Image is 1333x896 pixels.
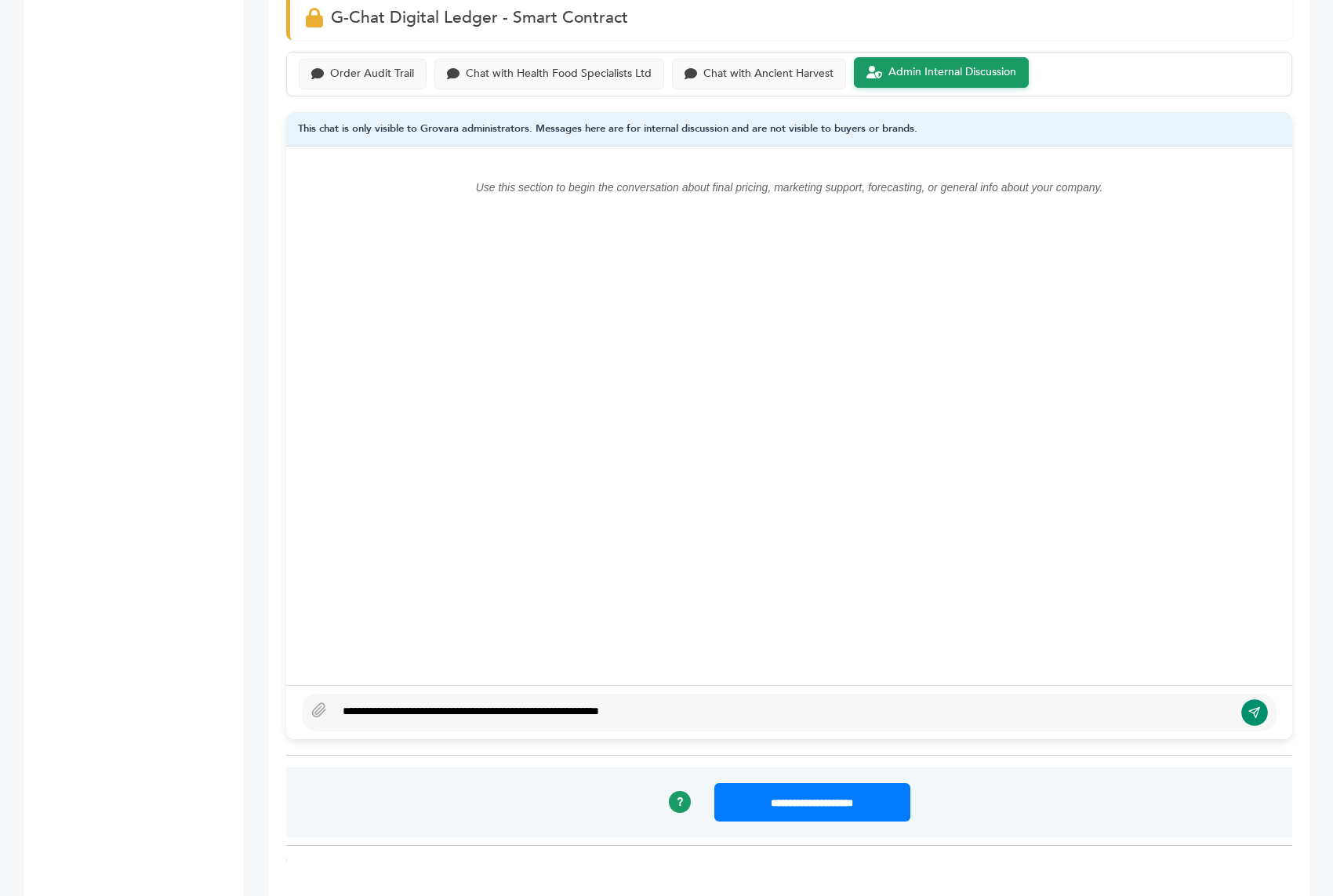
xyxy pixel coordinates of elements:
[330,67,414,81] div: Order Audit Trail
[669,791,691,813] a: ?
[703,67,834,81] div: Chat with Ancient Harvest
[888,66,1016,79] div: Admin Internal Discussion
[318,178,1261,197] p: Use this section to begin the conversation about final pricing, marketing support, forecasting, o...
[331,6,628,29] span: G-Chat Digital Ledger - Smart Contract
[286,112,1292,147] div: This chat is only visible to Grovara administrators. Messages here are for internal discussion an...
[466,67,652,81] div: Chat with Health Food Specialists Ltd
